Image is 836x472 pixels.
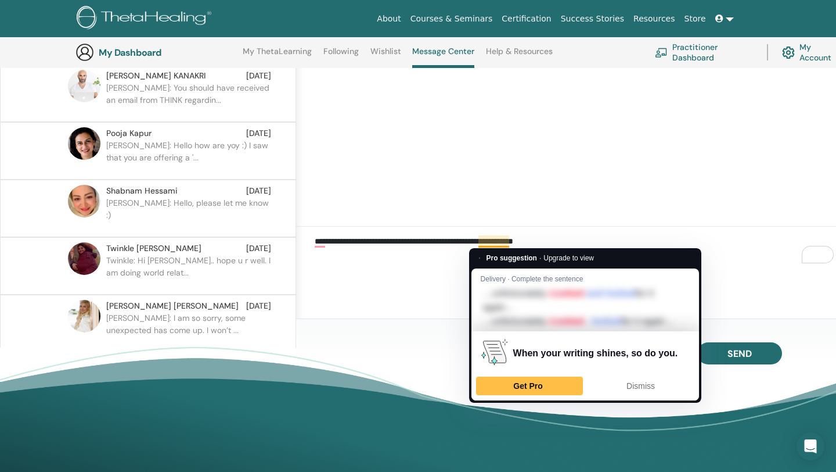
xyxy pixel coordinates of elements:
img: default.jpg [68,300,100,332]
a: Wishlist [370,47,401,65]
span: [PERSON_NAME] [PERSON_NAME] [106,300,239,312]
a: About [372,8,405,30]
button: Send [697,342,782,364]
span: [DATE] [246,242,271,255]
a: Courses & Seminars [406,8,498,30]
h3: My Dashboard [99,47,215,58]
p: Twinkle: Hi [PERSON_NAME].. hope u r well. I am doing world relat... [106,255,275,289]
span: Twinkle [PERSON_NAME] [106,242,201,255]
a: Success Stories [556,8,629,30]
a: Store [680,8,711,30]
p: [PERSON_NAME]: I am so sorry, some unexpected has come up. I won’t ... [106,312,275,347]
img: default.jpg [68,70,100,102]
span: Shabnam Hessami [106,185,178,197]
span: [DATE] [246,185,271,197]
img: default.jpg [68,127,100,160]
img: cog.svg [782,44,795,62]
img: generic-user-icon.jpg [75,43,94,62]
a: Help & Resources [486,47,553,65]
span: [DATE] [246,127,271,140]
span: Send [727,348,752,360]
a: Resources [629,8,680,30]
a: Message Center [412,47,474,68]
span: [PERSON_NAME] KANAKRI [106,70,206,82]
p: [PERSON_NAME]: You should have received an email from THINK regardin... [106,82,275,117]
span: Pooja Kapur [106,127,152,140]
img: default.jpg [68,242,100,275]
textarea: To enrich screen reader interactions, please activate Accessibility in Grammarly extension settings [315,235,836,266]
img: logo.png [77,6,215,32]
a: Practitioner Dashboard [655,40,753,65]
span: [DATE] [246,300,271,312]
a: Following [323,47,359,65]
p: [PERSON_NAME]: Hello, please let me know :) [106,197,275,232]
img: chalkboard-teacher.svg [655,48,668,57]
div: Open Intercom Messenger [797,432,824,460]
p: [PERSON_NAME]: Hello how are yoy :) I saw that you are offering a '... [106,140,275,174]
span: [DATE] [246,70,271,82]
img: default.jpg [68,185,100,217]
a: My ThetaLearning [243,47,312,65]
a: Certification [497,8,556,30]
